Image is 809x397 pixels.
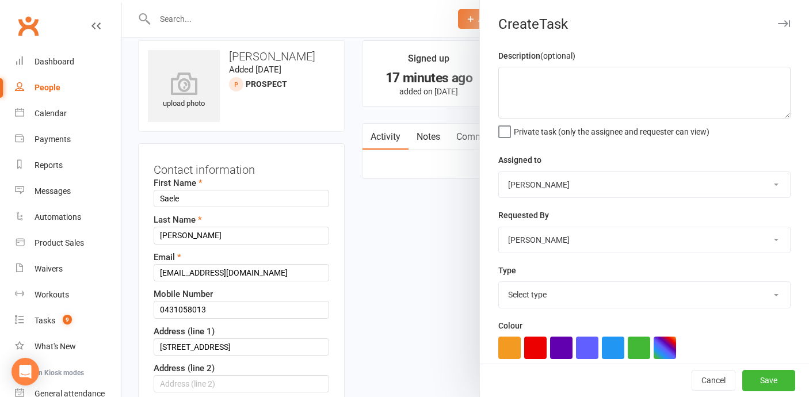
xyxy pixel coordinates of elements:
div: Create Task [480,16,809,32]
div: What's New [35,342,76,351]
div: Workouts [35,290,69,299]
a: Messages [15,178,121,204]
div: Tasks [35,316,55,325]
button: Cancel [692,371,735,391]
a: Payments [15,127,121,152]
span: Private task (only the assignee and requester can view) [514,123,709,136]
label: Assigned to [498,154,541,166]
button: Save [742,371,795,391]
div: Waivers [35,264,63,273]
span: 9 [63,315,72,325]
div: Product Sales [35,238,84,247]
label: Type [498,264,516,277]
label: Colour [498,319,522,332]
div: Open Intercom Messenger [12,358,39,385]
a: Clubworx [14,12,43,40]
a: Waivers [15,256,121,282]
div: Automations [35,212,81,222]
div: Messages [35,186,71,196]
label: Description [498,49,575,62]
a: What's New [15,334,121,360]
label: Requested By [498,209,549,222]
div: Reports [35,161,63,170]
div: Calendar [35,109,67,118]
a: Product Sales [15,230,121,256]
a: Calendar [15,101,121,127]
a: Reports [15,152,121,178]
div: Payments [35,135,71,144]
a: Tasks 9 [15,308,121,334]
div: People [35,83,60,92]
a: Automations [15,204,121,230]
a: Workouts [15,282,121,308]
a: People [15,75,121,101]
div: Dashboard [35,57,74,66]
small: (optional) [540,51,575,60]
a: Dashboard [15,49,121,75]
